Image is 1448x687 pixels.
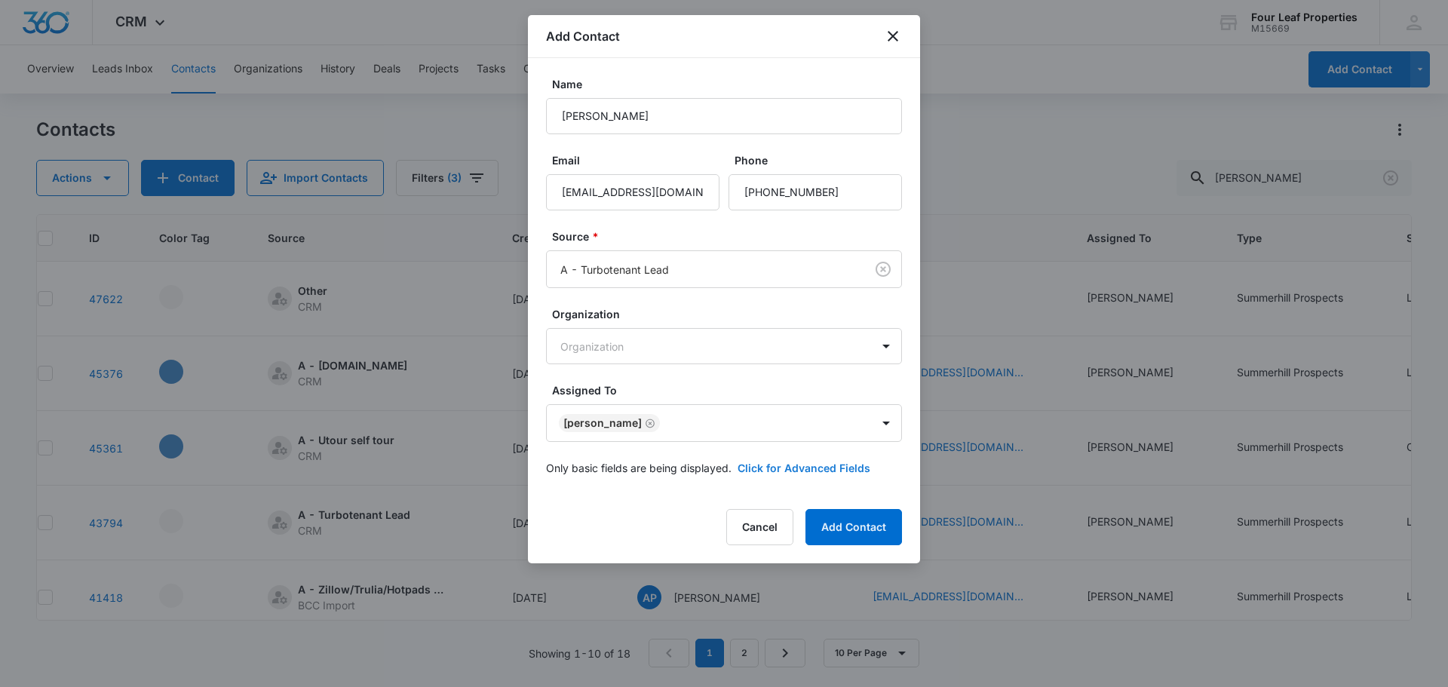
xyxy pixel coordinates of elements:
label: Name [552,76,908,92]
div: [PERSON_NAME] [563,418,642,428]
button: Click for Advanced Fields [738,460,870,476]
label: Organization [552,306,908,322]
button: Cancel [726,509,793,545]
label: Assigned To [552,382,908,398]
p: Only basic fields are being displayed. [546,460,732,476]
input: Email [546,174,719,210]
button: Add Contact [805,509,902,545]
button: Clear [871,257,895,281]
label: Phone [735,152,908,168]
label: Email [552,152,726,168]
input: Name [546,98,902,134]
button: close [884,27,902,45]
h1: Add Contact [546,27,620,45]
label: Source [552,228,908,244]
input: Phone [729,174,902,210]
div: Remove Adam Schoenborn [642,418,655,428]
